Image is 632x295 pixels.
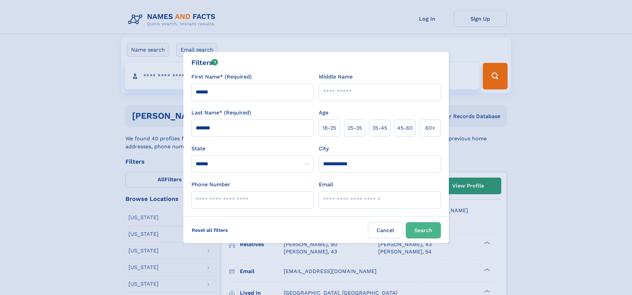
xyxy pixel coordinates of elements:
label: Cancel [368,222,403,238]
span: 25‑35 [347,124,362,132]
div: Filters [191,58,218,68]
label: State [191,145,314,153]
label: First Name* (Required) [191,73,252,81]
span: 18‑25 [322,124,336,132]
label: City [319,145,329,153]
button: Search [406,222,441,238]
span: 45‑60 [397,124,413,132]
label: Phone Number [191,181,230,189]
span: 35‑45 [372,124,387,132]
span: 60+ [425,124,435,132]
label: Email [319,181,333,189]
label: Age [319,109,328,117]
label: Last Name* (Required) [191,109,251,117]
label: Middle Name [319,73,353,81]
label: Reset all filters [187,222,232,238]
